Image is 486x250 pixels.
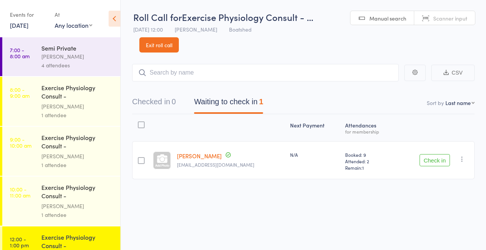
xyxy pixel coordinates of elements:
[345,158,393,164] span: Attended: 2
[41,202,114,210] div: [PERSON_NAME]
[41,83,114,102] div: Exercise Physiology Consult - [PERSON_NAME]
[433,14,467,22] span: Scanner input
[194,94,263,114] button: Waiting to check in1
[41,102,114,111] div: [PERSON_NAME]
[2,127,120,176] a: 9:00 -10:00 amExercise Physiology Consult - [PERSON_NAME][PERSON_NAME]1 attendee
[2,77,120,126] a: 8:00 -9:00 amExercise Physiology Consult - [PERSON_NAME][PERSON_NAME]1 attendee
[10,8,47,21] div: Events for
[10,86,30,99] time: 8:00 - 9:00 am
[345,151,393,158] span: Booked: 9
[369,14,406,22] span: Manual search
[2,177,120,226] a: 10:00 -11:00 amExercise Physiology Consult - [PERSON_NAME][PERSON_NAME]1 attendee
[2,37,120,76] a: 7:00 -8:00 amSemi Private[PERSON_NAME]4 attendees
[139,37,179,53] a: Exit roll call
[177,162,284,167] small: bradfam8@bigpond.com
[229,25,252,33] span: Boatshed
[41,183,114,202] div: Exercise Physiology Consult - [PERSON_NAME]
[41,61,114,70] div: 4 attendees
[287,118,342,138] div: Next Payment
[41,152,114,161] div: [PERSON_NAME]
[10,136,32,148] time: 9:00 - 10:00 am
[172,97,176,106] div: 0
[175,25,217,33] span: [PERSON_NAME]
[10,236,29,248] time: 12:00 - 1:00 pm
[10,21,28,29] a: [DATE]
[362,164,364,171] span: 1
[41,52,114,61] div: [PERSON_NAME]
[445,99,471,107] div: Last name
[345,164,393,171] span: Remain:
[41,133,114,152] div: Exercise Physiology Consult - [PERSON_NAME]
[133,11,182,23] span: Roll Call for
[41,161,114,169] div: 1 attendee
[182,11,313,23] span: Exercise Physiology Consult - …
[290,151,339,158] div: N/A
[41,210,114,219] div: 1 attendee
[345,129,393,134] div: for membership
[41,44,114,52] div: Semi Private
[177,152,222,160] a: [PERSON_NAME]
[342,118,396,138] div: Atten­dances
[132,64,399,81] input: Search by name
[133,25,163,33] span: [DATE] 12:00
[55,21,92,29] div: Any location
[259,97,263,106] div: 1
[10,47,30,59] time: 7:00 - 8:00 am
[431,65,475,81] button: CSV
[420,154,450,166] button: Check in
[132,94,176,114] button: Checked in0
[41,111,114,119] div: 1 attendee
[55,8,92,21] div: At
[10,186,30,198] time: 10:00 - 11:00 am
[427,99,444,107] label: Sort by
